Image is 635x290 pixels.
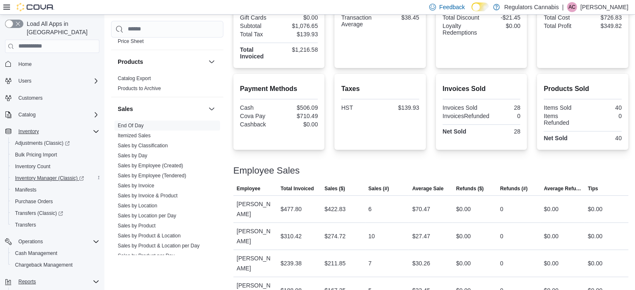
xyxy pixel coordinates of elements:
[15,126,42,136] button: Inventory
[8,149,103,161] button: Bulk Pricing Import
[207,57,217,67] button: Products
[456,231,471,241] div: $0.00
[281,113,318,119] div: $710.49
[368,185,389,192] span: Sales (#)
[2,58,103,70] button: Home
[15,250,57,257] span: Cash Management
[207,104,217,114] button: Sales
[382,14,419,21] div: $38.45
[324,258,346,268] div: $211.85
[118,86,161,91] a: Products to Archive
[111,121,223,264] div: Sales
[240,23,277,29] div: Subtotal
[240,14,277,21] div: Gift Cards
[324,231,346,241] div: $274.72
[8,259,103,271] button: Chargeback Management
[544,14,581,21] div: Total Cost
[483,128,520,135] div: 28
[443,128,466,135] strong: Net Sold
[237,185,261,192] span: Employee
[580,2,628,12] p: [PERSON_NAME]
[118,38,144,45] span: Price Sheet
[118,76,151,81] a: Catalog Export
[483,104,520,111] div: 28
[281,204,302,214] div: $477.80
[12,208,99,218] span: Transfers (Classic)
[2,236,103,247] button: Operations
[544,204,559,214] div: $0.00
[240,104,277,111] div: Cash
[15,222,36,228] span: Transfers
[18,111,35,118] span: Catalog
[18,238,43,245] span: Operations
[443,23,480,36] div: Loyalty Redemptions
[341,84,419,94] h2: Taxes
[240,121,277,128] div: Cashback
[500,185,528,192] span: Refunds (#)
[118,85,161,92] span: Products to Archive
[118,182,154,189] span: Sales by Invoice
[2,126,103,137] button: Inventory
[15,198,53,205] span: Purchase Orders
[368,204,372,214] div: 6
[584,113,622,119] div: 0
[281,31,318,38] div: $139.93
[15,76,99,86] span: Users
[8,161,103,172] button: Inventory Count
[368,258,372,268] div: 7
[493,113,520,119] div: 0
[12,197,99,207] span: Purchase Orders
[118,222,156,229] span: Sales by Product
[281,231,302,241] div: $310.42
[233,223,277,250] div: [PERSON_NAME]
[567,2,577,12] div: Ashlee Campeau
[412,185,443,192] span: Average Sale
[12,138,73,148] a: Adjustments (Classic)
[12,150,99,160] span: Bulk Pricing Import
[118,132,151,139] span: Itemized Sales
[118,105,133,113] h3: Sales
[240,113,277,119] div: Cova Pay
[456,185,483,192] span: Refunds ($)
[240,31,277,38] div: Total Tax
[368,231,375,241] div: 10
[443,104,480,111] div: Invoices Sold
[18,95,43,101] span: Customers
[118,253,175,259] a: Sales by Product per Day
[12,161,54,171] a: Inventory Count
[544,258,559,268] div: $0.00
[118,122,144,129] span: End Of Day
[118,58,143,66] h3: Products
[118,142,168,149] span: Sales by Classification
[23,20,99,36] span: Load All Apps in [GEOGRAPHIC_DATA]
[118,223,156,229] a: Sales by Product
[588,258,602,268] div: $0.00
[12,260,76,270] a: Chargeback Management
[8,219,103,231] button: Transfers
[118,212,176,219] span: Sales by Location per Day
[12,197,56,207] a: Purchase Orders
[12,173,99,183] span: Inventory Manager (Classic)
[544,135,567,141] strong: Net Sold
[118,38,144,44] a: Price Sheet
[15,175,84,182] span: Inventory Manager (Classic)
[281,258,302,268] div: $239.38
[15,93,99,103] span: Customers
[412,204,430,214] div: $70.47
[544,231,559,241] div: $0.00
[118,172,186,179] span: Sales by Employee (Tendered)
[15,110,99,120] span: Catalog
[233,166,300,176] h3: Employee Sales
[2,75,103,87] button: Users
[500,231,503,241] div: 0
[118,202,157,209] span: Sales by Location
[588,185,598,192] span: Tips
[111,73,223,97] div: Products
[18,78,31,84] span: Users
[341,104,378,111] div: HST
[15,59,99,69] span: Home
[500,204,503,214] div: 0
[12,150,61,160] a: Bulk Pricing Import
[118,243,200,249] a: Sales by Product & Location per Day
[584,104,622,111] div: 40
